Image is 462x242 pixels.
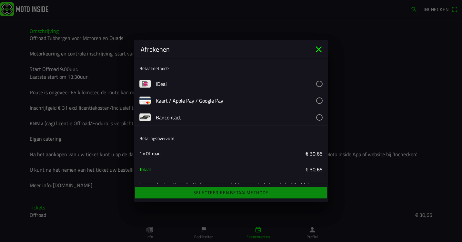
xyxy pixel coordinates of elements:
[139,135,175,142] ion-label: Betalingsoverzicht
[236,166,323,173] ion-label: € 30,65
[139,150,160,157] ion-text: 1 x Offroad
[139,166,151,173] ion-text: Totaal
[139,65,169,72] ion-label: Betaalmethode
[139,78,151,89] img: payment-ideal.png
[314,44,324,55] ion-icon: close
[139,181,323,196] ion-label: Service kosten & applicatie fees worden niet teruggestort door de faciliteit bij annulering.
[139,95,151,106] img: payment-card.png
[236,150,323,157] ion-label: € 30,65
[134,45,314,54] ion-title: Afrekenen
[139,112,151,123] img: payment-bancontact.png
